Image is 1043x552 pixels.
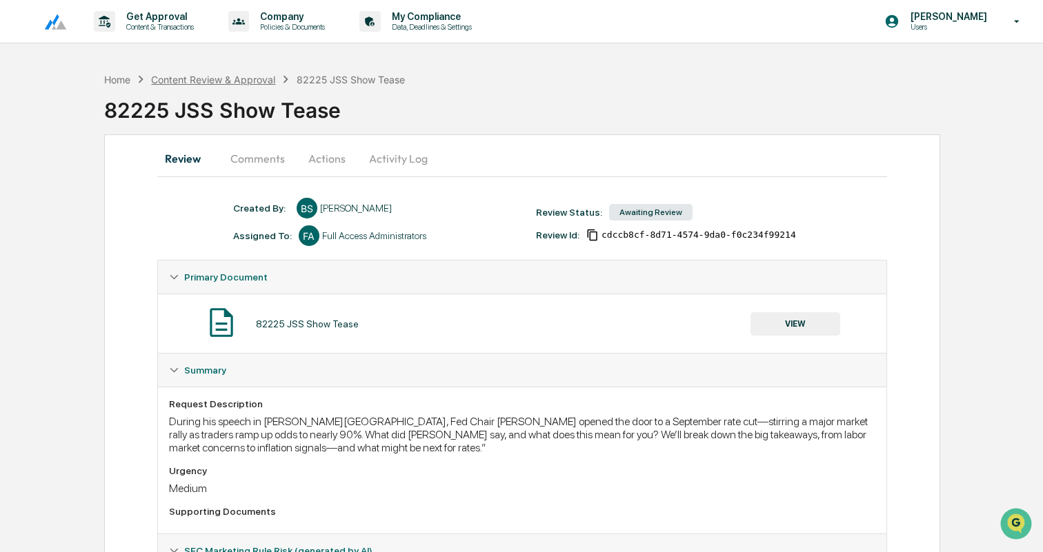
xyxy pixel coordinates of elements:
div: Awaiting Review [609,204,693,221]
a: 🗄️Attestations [95,168,177,193]
span: Attestations [114,174,171,187]
div: We're available if you need us! [47,119,175,130]
div: 🗄️ [100,175,111,186]
div: Primary Document [158,294,886,353]
div: Full Access Administrators [322,230,426,241]
div: During his speech in [PERSON_NAME][GEOGRAPHIC_DATA], Fed Chair [PERSON_NAME] opened the door to a... [169,415,875,454]
div: [PERSON_NAME] [320,203,392,214]
span: Pylon [137,234,167,244]
div: 82225 JSS Show Tease [297,74,405,85]
span: cdccb8cf-8d71-4574-9da0-f0c234f99214 [602,229,796,241]
a: 🖐️Preclearance [8,168,95,193]
div: Assigned To: [233,230,292,241]
p: My Compliance [381,11,479,22]
div: 🔎 [14,201,25,212]
img: logo [33,13,66,30]
iframe: Open customer support [999,507,1036,544]
div: Review Status: [536,207,602,218]
button: VIEW [751,312,840,336]
button: Comments [219,142,296,175]
p: Data, Deadlines & Settings [381,22,479,32]
p: Content & Transactions [115,22,201,32]
div: 🖐️ [14,175,25,186]
div: Primary Document [158,260,886,294]
div: Urgency [169,465,875,476]
a: 🔎Data Lookup [8,194,92,219]
div: Summary [158,387,886,533]
div: Created By: ‎ ‎ [233,203,290,214]
div: Summary [158,354,886,387]
button: Actions [296,142,358,175]
p: Get Approval [115,11,201,22]
div: secondary tabs example [157,142,887,175]
button: Activity Log [358,142,439,175]
p: [PERSON_NAME] [900,11,994,22]
img: Document Icon [204,305,239,340]
div: Supporting Documents [169,506,875,517]
div: Request Description [169,398,875,409]
p: Policies & Documents [249,22,332,32]
span: Primary Document [184,272,268,283]
div: Review Id: [536,229,579,241]
div: Medium [169,482,875,495]
span: Copy Id [586,229,599,241]
a: Powered byPylon [97,233,167,244]
p: Users [900,22,994,32]
span: Data Lookup [28,200,87,214]
img: 1746055101610-c473b297-6a78-478c-a979-82029cc54cd1 [14,105,39,130]
input: Clear [36,63,228,77]
div: 82225 JSS Show Tease [256,318,359,329]
p: Company [249,11,332,22]
span: Summary [184,365,226,376]
div: Start new chat [47,105,226,119]
button: Start new chat [235,110,251,126]
div: Content Review & Approval [151,74,275,85]
div: 82225 JSS Show Tease [104,87,1043,123]
span: Preclearance [28,174,89,187]
p: How can we help? [14,29,251,51]
div: Home [104,74,130,85]
div: FA [299,225,319,246]
div: BS [297,198,317,218]
button: Review [157,142,219,175]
